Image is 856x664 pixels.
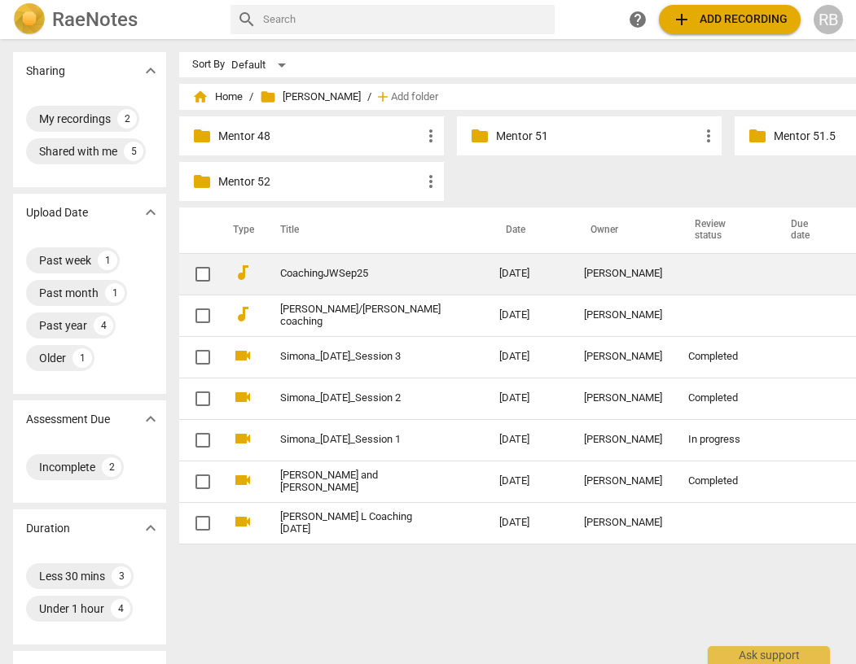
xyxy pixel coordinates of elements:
[584,268,662,280] div: [PERSON_NAME]
[39,601,104,617] div: Under 1 hour
[486,295,571,336] td: [DATE]
[39,568,105,584] div: Less 30 mins
[192,59,225,71] div: Sort By
[672,10,691,29] span: add
[584,517,662,529] div: [PERSON_NAME]
[584,392,662,404] div: [PERSON_NAME]
[39,459,95,475] div: Incomplete
[672,10,788,29] span: Add recording
[496,128,699,145] p: Mentor 51
[39,143,117,159] div: Shared with me
[13,3,46,36] img: Logo
[111,599,130,618] div: 4
[260,89,361,105] span: [PERSON_NAME]
[771,207,855,253] th: Due date
[192,126,212,146] span: folder
[280,268,441,280] a: CoachingJWSep25
[375,89,391,105] span: add
[39,252,91,269] div: Past week
[98,251,117,270] div: 1
[814,5,843,34] button: RB
[263,7,548,33] input: Search
[486,419,571,461] td: [DATE]
[571,207,675,253] th: Owner
[102,457,121,477] div: 2
[192,89,243,105] span: Home
[138,200,163,225] button: Show more
[584,475,662,487] div: [PERSON_NAME]
[699,126,718,146] span: more_vert
[39,350,66,366] div: Older
[26,204,88,221] p: Upload Date
[688,434,758,446] div: In progress
[192,172,212,191] span: folder
[39,285,99,301] div: Past month
[280,304,441,328] a: [PERSON_NAME]/[PERSON_NAME] coaching
[623,5,652,34] a: Help
[486,207,571,253] th: Date
[141,409,160,429] span: expand_more
[105,283,125,303] div: 1
[280,392,441,404] a: Simona_[DATE]_Session 2
[688,392,758,404] div: Completed
[233,470,252,490] span: videocam
[748,126,767,146] span: folder
[421,126,441,146] span: more_vert
[391,91,438,103] span: Add folder
[192,89,209,105] span: home
[249,91,253,103] span: /
[124,142,143,161] div: 5
[237,10,257,29] span: search
[421,172,441,191] span: more_vert
[94,316,113,335] div: 4
[233,512,252,531] span: videocam
[138,516,163,540] button: Show more
[486,461,571,502] td: [DATE]
[52,8,138,31] h2: RaeNotes
[233,263,252,282] span: audiotrack
[231,52,292,78] div: Default
[39,317,87,334] div: Past year
[260,89,276,105] span: folder
[280,351,441,363] a: Simona_[DATE]_Session 3
[13,3,217,36] a: LogoRaeNotes
[26,63,65,80] p: Sharing
[584,309,662,321] div: [PERSON_NAME]
[112,566,131,586] div: 3
[233,346,252,365] span: videocam
[628,10,647,29] span: help
[486,336,571,378] td: [DATE]
[141,61,160,81] span: expand_more
[72,348,92,368] div: 1
[261,207,486,253] th: Title
[141,203,160,222] span: expand_more
[367,91,371,103] span: /
[233,387,252,407] span: videocam
[675,207,771,253] th: Review status
[39,111,111,127] div: My recordings
[470,126,489,146] span: folder
[280,511,441,535] a: [PERSON_NAME] L Coaching [DATE]
[584,351,662,363] div: [PERSON_NAME]
[26,520,70,537] p: Duration
[584,434,662,446] div: [PERSON_NAME]
[708,646,830,664] div: Ask support
[138,407,163,431] button: Show more
[486,253,571,295] td: [DATE]
[26,411,110,428] p: Assessment Due
[280,434,441,446] a: Simona_[DATE]_Session 1
[486,378,571,419] td: [DATE]
[218,173,421,190] p: Mentor 52
[218,128,421,145] p: Mentor 48
[220,207,261,253] th: Type
[117,109,137,129] div: 2
[280,470,441,494] a: [PERSON_NAME] and [PERSON_NAME]
[233,429,252,448] span: videocam
[233,304,252,324] span: audiotrack
[688,475,758,487] div: Completed
[486,502,571,544] td: [DATE]
[138,59,163,83] button: Show more
[659,5,801,34] button: Upload
[141,518,160,538] span: expand_more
